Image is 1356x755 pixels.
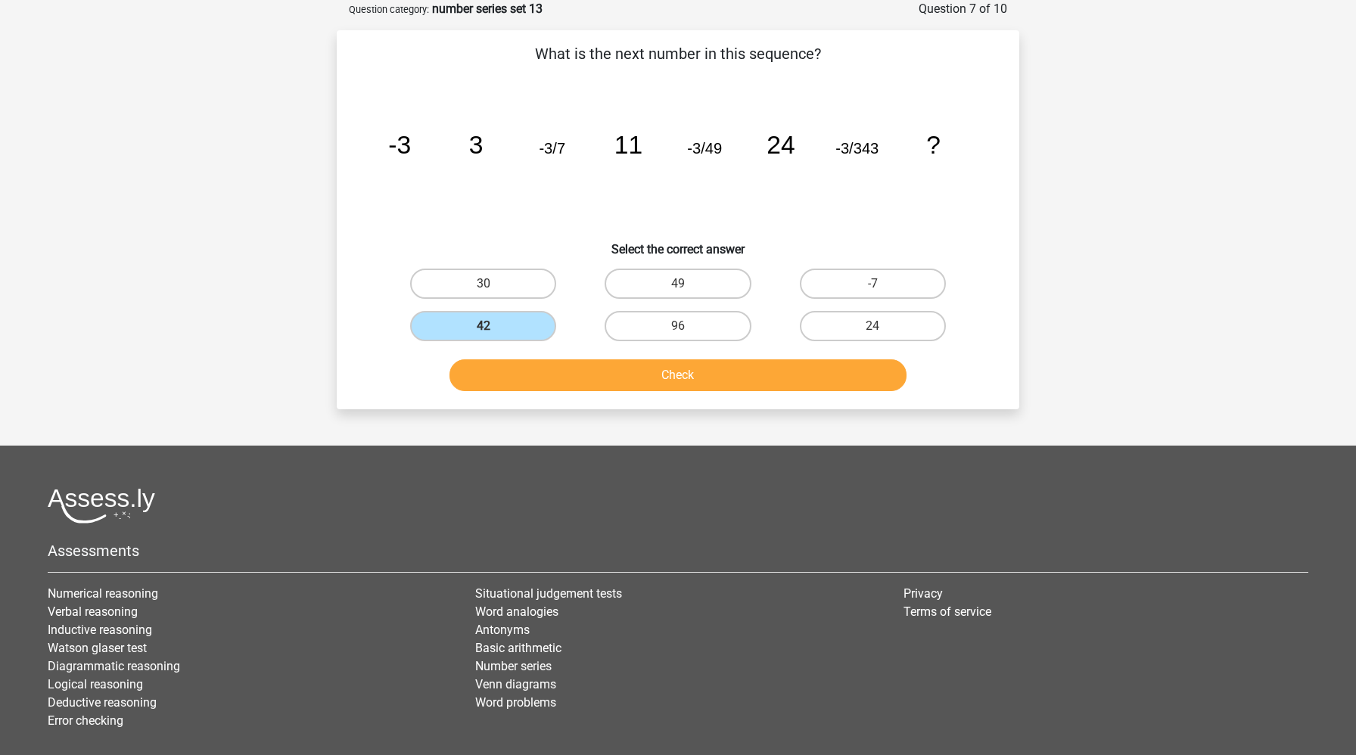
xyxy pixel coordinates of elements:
tspan: -3/343 [835,140,879,157]
a: Antonyms [475,623,530,637]
a: Basic arithmetic [475,641,561,655]
a: Numerical reasoning [48,586,158,601]
a: Logical reasoning [48,677,143,691]
a: Situational judgement tests [475,586,622,601]
strong: number series set 13 [432,2,543,16]
a: Venn diagrams [475,677,556,691]
label: 96 [605,311,751,341]
tspan: -3/49 [687,140,722,157]
a: Number series [475,659,552,673]
tspan: 3 [469,131,484,159]
tspan: ? [926,131,941,159]
img: Assessly logo [48,488,155,524]
a: Diagrammatic reasoning [48,659,180,673]
label: 49 [605,269,751,299]
a: Error checking [48,713,123,728]
a: Verbal reasoning [48,604,138,619]
a: Privacy [903,586,943,601]
tspan: -3 [388,131,411,159]
tspan: 24 [767,131,795,159]
a: Deductive reasoning [48,695,157,710]
tspan: 11 [614,131,642,159]
h6: Select the correct answer [361,230,995,256]
a: Watson glaser test [48,641,147,655]
small: Question category: [349,4,429,15]
label: 24 [800,311,946,341]
a: Word analogies [475,604,558,619]
a: Inductive reasoning [48,623,152,637]
tspan: -3/7 [539,140,565,157]
label: -7 [800,269,946,299]
button: Check [449,359,907,391]
label: 42 [410,311,556,341]
label: 30 [410,269,556,299]
a: Word problems [475,695,556,710]
a: Terms of service [903,604,991,619]
p: What is the next number in this sequence? [361,42,995,65]
h5: Assessments [48,542,1308,560]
